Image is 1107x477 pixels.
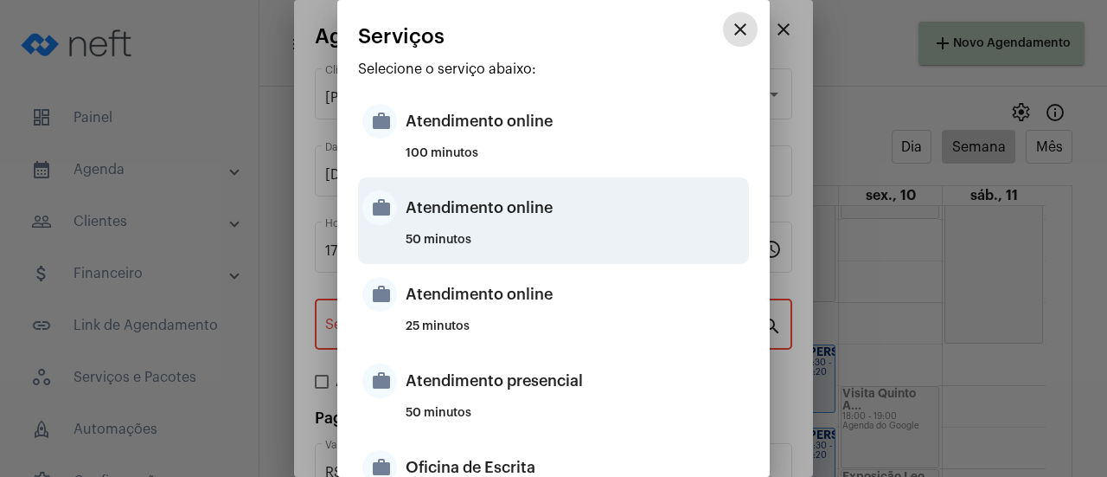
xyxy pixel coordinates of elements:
[406,320,745,346] div: 25 minutos
[730,19,751,40] mat-icon: close
[406,268,745,320] div: Atendimento online
[406,147,745,173] div: 100 minutos
[362,190,397,225] mat-icon: work
[406,407,745,433] div: 50 minutos
[358,25,445,48] span: Serviços
[406,234,745,260] div: 50 minutos
[406,182,745,234] div: Atendimento online
[406,95,745,147] div: Atendimento online
[362,104,397,139] mat-icon: work
[358,61,749,77] p: Selecione o serviço abaixo:
[362,364,397,398] mat-icon: work
[362,277,397,312] mat-icon: work
[406,355,745,407] div: Atendimento presencial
